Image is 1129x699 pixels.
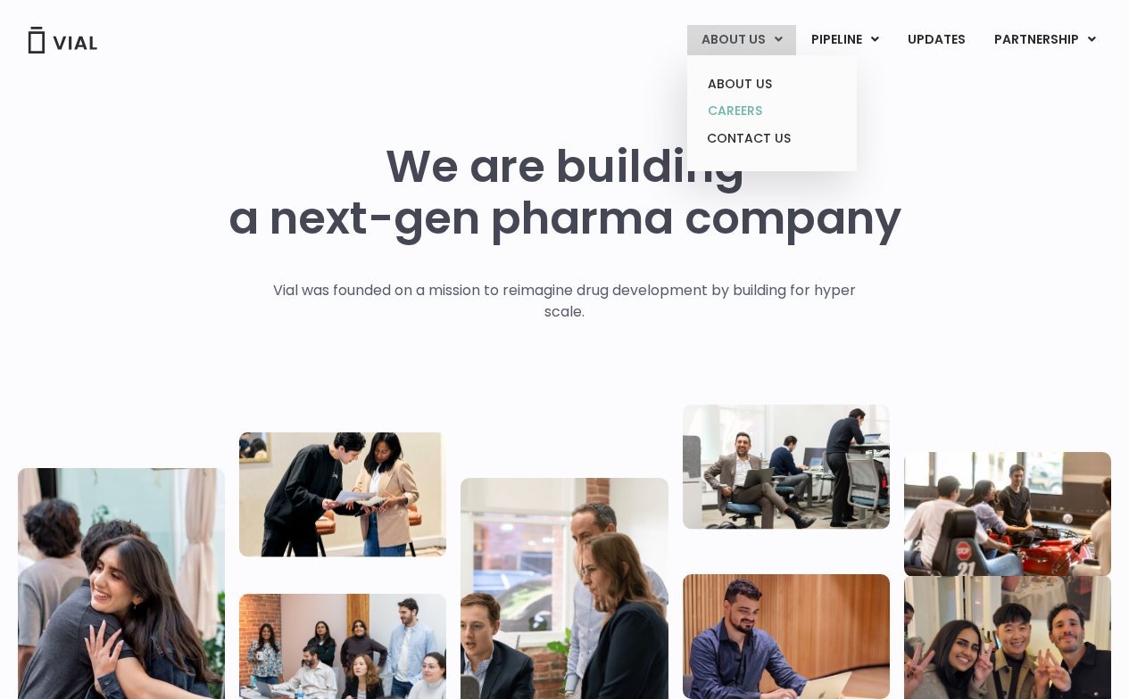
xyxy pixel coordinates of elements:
[239,432,446,556] img: Two people looking at a paper talking.
[693,125,850,153] a: CONTACT US
[683,404,890,529] img: Three people working in an office
[687,25,796,55] a: ABOUT USMenu Toggle
[693,97,850,125] a: CAREERS
[693,70,850,98] a: ABOUT US
[980,25,1110,55] a: PARTNERSHIPMenu Toggle
[893,25,979,55] a: UPDATES
[254,280,875,323] p: Vial was founded on a mission to reimagine drug development by building for hyper scale.
[27,27,98,53] img: Vial Logo
[904,452,1111,577] img: Group of people playing whirlyball
[228,141,901,244] h1: We are building a next-gen pharma company
[797,25,892,55] a: PIPELINEMenu Toggle
[683,574,890,699] img: Man working at a computer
